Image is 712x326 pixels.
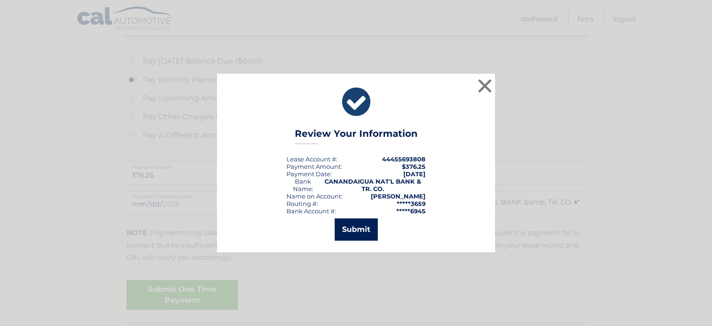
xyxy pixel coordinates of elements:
[286,163,342,170] div: Payment Amount:
[286,207,336,215] div: Bank Account #:
[324,178,421,192] strong: CANANDAIGUA NAT'L BANK & TR. CO.
[286,192,343,200] div: Name on Account:
[476,77,494,95] button: ×
[382,155,426,163] strong: 44455693808
[403,170,426,178] span: [DATE]
[286,178,320,192] div: Bank Name:
[286,200,318,207] div: Routing #:
[286,155,337,163] div: Lease Account #:
[286,170,331,178] span: Payment Date
[295,128,418,144] h3: Review Your Information
[286,170,332,178] div: :
[371,192,426,200] strong: [PERSON_NAME]
[335,218,378,241] button: Submit
[402,163,426,170] span: $376.25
